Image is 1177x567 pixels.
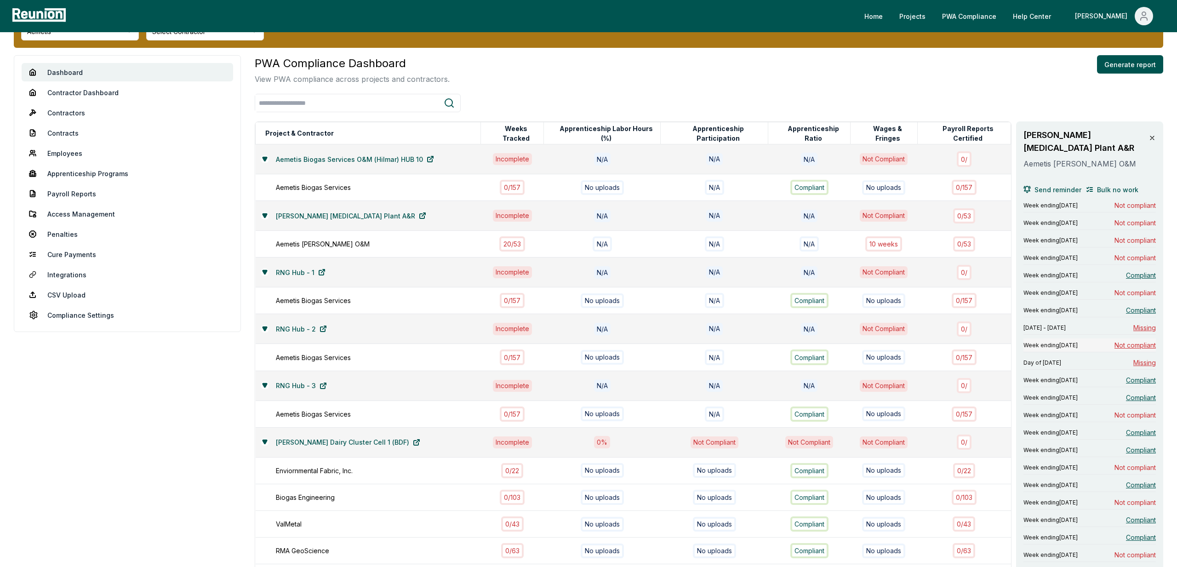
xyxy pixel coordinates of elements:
[1006,7,1058,25] a: Help Center
[862,463,905,478] div: No uploads
[953,543,975,558] div: 0 / 63
[276,183,490,192] div: Aemetis Biogas Services
[1023,254,1078,262] span: Week ending [DATE]
[957,151,971,166] div: 0 /
[1023,272,1078,279] span: Week ending [DATE]
[668,124,768,143] button: Apprenticeship Participation
[1023,534,1078,541] span: Week ending [DATE]
[1023,219,1078,227] span: Week ending [DATE]
[1023,516,1078,524] span: Week ending [DATE]
[860,380,908,392] div: Not Compliant
[255,74,450,85] p: View PWA compliance across projects and contractors.
[1023,481,1078,489] span: Week ending [DATE]
[1068,7,1160,25] button: [PERSON_NAME]
[1023,447,1078,454] span: Week ending [DATE]
[493,323,532,335] div: Incomplete
[1114,253,1156,263] span: Not compliant
[1023,324,1066,332] span: [DATE] - [DATE]
[276,546,490,556] div: RMA GeoScience
[1023,499,1078,506] span: Week ending [DATE]
[862,407,905,421] div: No uploads
[790,349,828,365] div: Compliant
[1023,412,1078,419] span: Week ending [DATE]
[276,353,490,362] div: Aemetis Biogas Services
[22,63,233,81] a: Dashboard
[22,205,233,223] a: Access Management
[790,490,828,505] div: Compliant
[1023,180,1081,199] button: Send reminder
[593,236,612,252] div: N/A
[706,210,723,222] div: N/A
[1023,464,1078,471] span: Week ending [DATE]
[500,293,525,308] div: 0 / 157
[499,236,525,252] div: 20 / 53
[22,103,233,122] a: Contractors
[493,210,532,222] div: Incomplete
[276,493,490,502] div: Biogas Engineering
[581,350,624,365] div: No uploads
[500,490,525,505] div: 0 / 103
[860,153,908,165] div: Not Compliant
[1126,375,1156,385] span: Compliant
[594,436,610,448] div: 0 %
[953,208,975,223] div: 0 / 53
[693,490,736,504] div: No uploads
[862,180,905,195] div: No uploads
[269,206,434,225] a: [PERSON_NAME] [MEDICAL_DATA] Plant A&R
[705,407,724,422] div: N/A
[1126,515,1156,525] span: Compliant
[1114,498,1156,507] span: Not compliant
[952,407,977,422] div: 0 / 157
[706,266,723,278] div: N/A
[269,377,334,395] a: RNG Hub - 3
[263,124,336,143] button: Project & Contractor
[22,265,233,284] a: Integrations
[785,436,833,448] div: Not Compliant
[801,153,817,165] div: N/A
[1023,289,1078,297] span: Week ending [DATE]
[865,236,902,252] div: 10 week s
[1126,533,1156,542] span: Compliant
[500,407,525,422] div: 0 / 157
[1114,340,1156,350] span: Not compliant
[493,436,532,448] div: Incomplete
[705,293,724,308] div: N/A
[22,306,233,324] a: Compliance Settings
[1114,550,1156,560] span: Not compliant
[705,349,724,365] div: N/A
[952,180,977,195] div: 0 / 157
[1086,180,1138,199] button: Bulk no work
[862,490,905,504] div: No uploads
[22,83,233,102] a: Contractor Dashboard
[1023,202,1078,209] span: Week ending [DATE]
[581,517,624,532] div: No uploads
[790,407,828,422] div: Compliant
[1126,445,1156,455] span: Compliant
[1097,55,1163,74] button: Generate report
[276,296,490,305] div: Aemetis Biogas Services
[269,150,441,168] a: Aemetis Biogas Services O&M (Hilmar) HUB 10
[801,379,817,392] div: N/A
[1114,288,1156,298] span: Not compliant
[594,153,611,165] div: N/A
[858,124,917,143] button: Wages & Fringes
[957,435,971,450] div: 0 /
[269,320,334,338] a: RNG Hub - 2
[581,407,624,421] div: No uploads
[790,516,828,532] div: Compliant
[22,164,233,183] a: Apprenticeship Programs
[493,380,532,392] div: Incomplete
[952,490,977,505] div: 0 / 103
[1114,218,1156,228] span: Not compliant
[957,265,971,280] div: 0 /
[801,210,817,222] div: N/A
[862,544,905,558] div: No uploads
[1133,358,1156,367] span: Missing
[790,463,828,478] div: Compliant
[1023,429,1078,436] span: Week ending [DATE]
[957,378,971,393] div: 0 /
[1023,551,1078,559] span: Week ending [DATE]
[790,543,828,558] div: Compliant
[862,517,905,532] div: No uploads
[22,144,233,162] a: Employees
